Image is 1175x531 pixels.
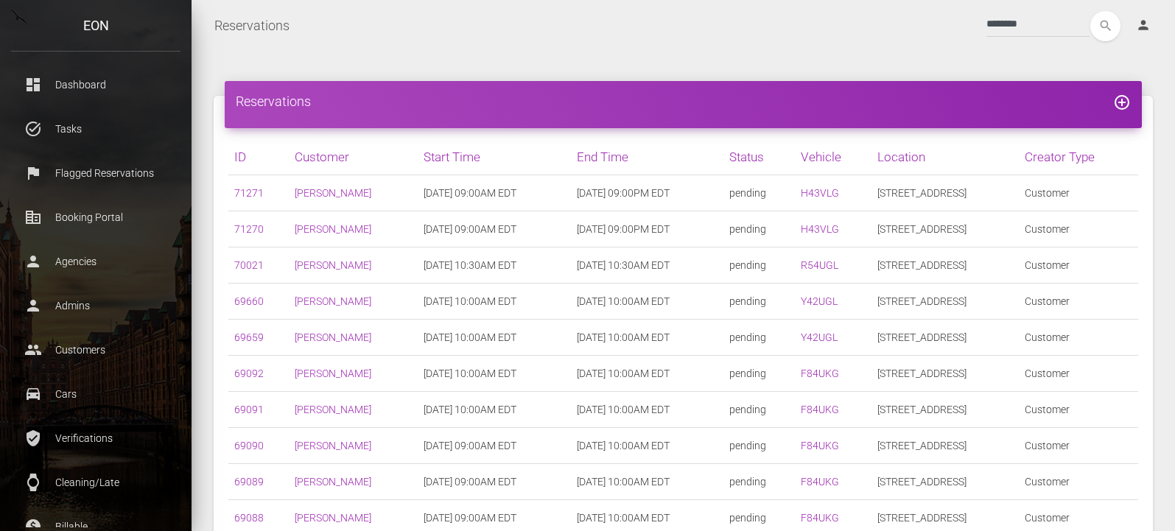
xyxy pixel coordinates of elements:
[295,187,371,199] a: [PERSON_NAME]
[1019,356,1138,392] td: Customer
[234,476,264,488] a: 69089
[801,223,839,235] a: H43VLG
[1019,428,1138,464] td: Customer
[22,162,169,184] p: Flagged Reservations
[234,512,264,524] a: 69088
[1019,392,1138,428] td: Customer
[1125,11,1164,41] a: person
[723,139,794,175] th: Status
[871,428,1019,464] td: [STREET_ADDRESS]
[871,247,1019,284] td: [STREET_ADDRESS]
[295,512,371,524] a: [PERSON_NAME]
[1019,247,1138,284] td: Customer
[234,223,264,235] a: 71270
[418,175,571,211] td: [DATE] 09:00AM EDT
[795,139,871,175] th: Vehicle
[22,250,169,272] p: Agencies
[723,284,794,320] td: pending
[295,368,371,379] a: [PERSON_NAME]
[418,464,571,500] td: [DATE] 09:00AM EDT
[801,404,839,415] a: F84UKG
[1019,211,1138,247] td: Customer
[11,287,180,324] a: person Admins
[571,320,724,356] td: [DATE] 10:00AM EDT
[1019,464,1138,500] td: Customer
[22,74,169,96] p: Dashboard
[571,392,724,428] td: [DATE] 10:00AM EDT
[1019,320,1138,356] td: Customer
[22,295,169,317] p: Admins
[295,476,371,488] a: [PERSON_NAME]
[723,247,794,284] td: pending
[723,175,794,211] td: pending
[1113,94,1131,111] i: add_circle_outline
[418,284,571,320] td: [DATE] 10:00AM EDT
[1019,139,1138,175] th: Creator Type
[801,440,839,451] a: F84UKG
[418,392,571,428] td: [DATE] 10:00AM EDT
[871,139,1019,175] th: Location
[871,464,1019,500] td: [STREET_ADDRESS]
[571,139,724,175] th: End Time
[871,284,1019,320] td: [STREET_ADDRESS]
[11,66,180,103] a: dashboard Dashboard
[22,118,169,140] p: Tasks
[1090,11,1120,41] button: search
[871,320,1019,356] td: [STREET_ADDRESS]
[801,259,838,271] a: R54UGL
[418,320,571,356] td: [DATE] 10:00AM EDT
[234,440,264,451] a: 69090
[418,139,571,175] th: Start Time
[11,243,180,280] a: person Agencies
[234,331,264,343] a: 69659
[801,512,839,524] a: F84UKG
[295,259,371,271] a: [PERSON_NAME]
[22,383,169,405] p: Cars
[418,211,571,247] td: [DATE] 09:00AM EDT
[234,187,264,199] a: 71271
[571,356,724,392] td: [DATE] 10:00AM EDT
[11,420,180,457] a: verified_user Verifications
[723,428,794,464] td: pending
[418,356,571,392] td: [DATE] 10:00AM EDT
[295,404,371,415] a: [PERSON_NAME]
[236,92,1131,110] h4: Reservations
[234,404,264,415] a: 69091
[11,331,180,368] a: people Customers
[723,211,794,247] td: pending
[571,211,724,247] td: [DATE] 09:00PM EDT
[871,211,1019,247] td: [STREET_ADDRESS]
[418,247,571,284] td: [DATE] 10:30AM EDT
[234,295,264,307] a: 69660
[723,356,794,392] td: pending
[801,295,838,307] a: Y42UGL
[801,331,838,343] a: Y42UGL
[289,139,418,175] th: Customer
[22,427,169,449] p: Verifications
[723,320,794,356] td: pending
[295,223,371,235] a: [PERSON_NAME]
[801,368,839,379] a: F84UKG
[418,428,571,464] td: [DATE] 09:00AM EDT
[11,199,180,236] a: corporate_fare Booking Portal
[571,175,724,211] td: [DATE] 09:00PM EDT
[871,392,1019,428] td: [STREET_ADDRESS]
[234,259,264,271] a: 70021
[214,7,290,44] a: Reservations
[295,331,371,343] a: [PERSON_NAME]
[571,428,724,464] td: [DATE] 10:00AM EDT
[1113,94,1131,109] a: add_circle_outline
[801,476,839,488] a: F84UKG
[22,471,169,493] p: Cleaning/Late
[295,440,371,451] a: [PERSON_NAME]
[1019,175,1138,211] td: Customer
[1019,284,1138,320] td: Customer
[11,110,180,147] a: task_alt Tasks
[1136,18,1151,32] i: person
[22,339,169,361] p: Customers
[723,392,794,428] td: pending
[723,464,794,500] td: pending
[22,206,169,228] p: Booking Portal
[234,368,264,379] a: 69092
